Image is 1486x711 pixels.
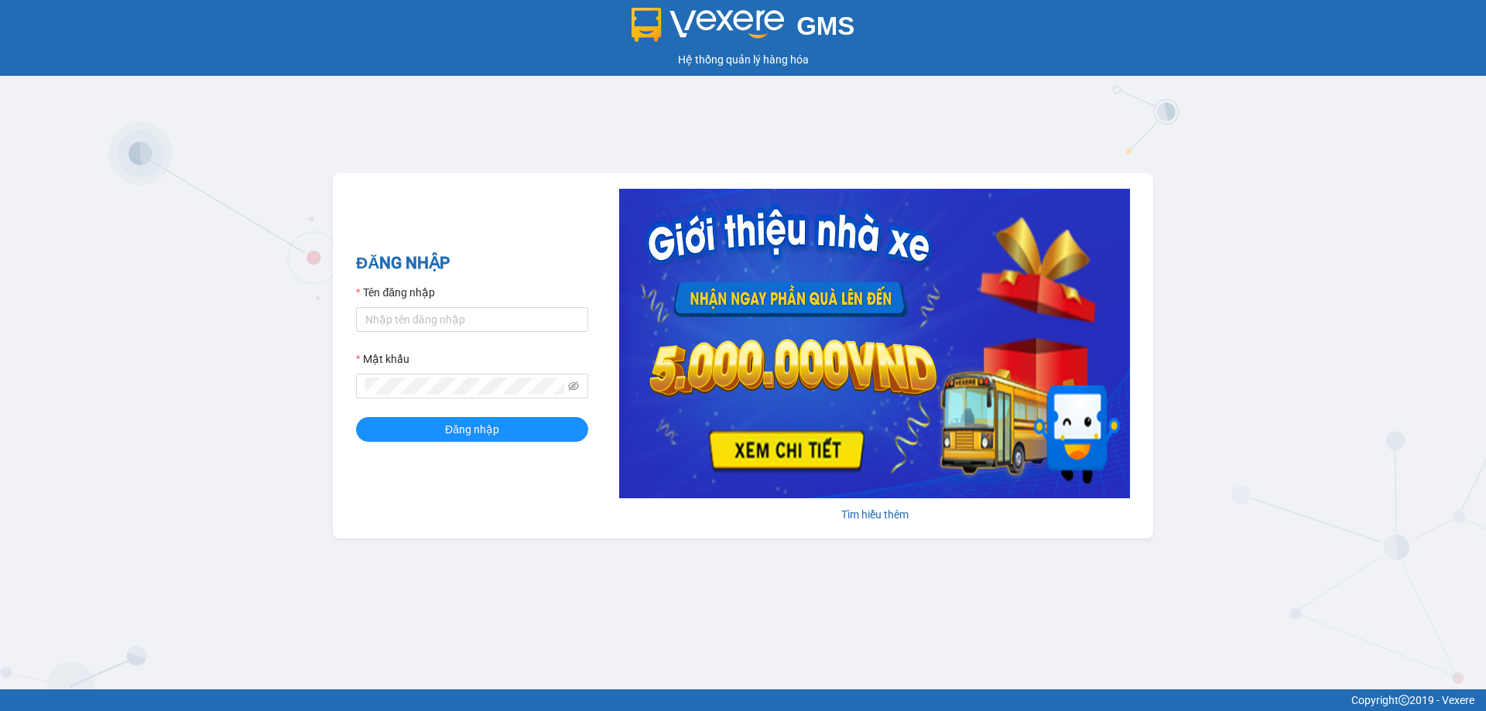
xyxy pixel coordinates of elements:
label: Mật khẩu [356,350,409,367]
span: eye-invisible [568,381,579,391]
div: Hệ thống quản lý hàng hóa [4,51,1482,68]
h2: ĐĂNG NHẬP [356,251,588,276]
span: GMS [796,12,854,40]
span: copyright [1399,695,1409,706]
a: GMS [632,23,855,36]
label: Tên đăng nhập [356,284,435,301]
div: Copyright 2019 - Vexere [12,692,1474,709]
input: Mật khẩu [365,378,565,395]
div: Tìm hiểu thêm [619,506,1130,523]
img: banner-0 [619,189,1130,498]
button: Đăng nhập [356,417,588,442]
img: logo 2 [632,8,785,42]
span: Đăng nhập [445,421,499,438]
input: Tên đăng nhập [356,307,588,332]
